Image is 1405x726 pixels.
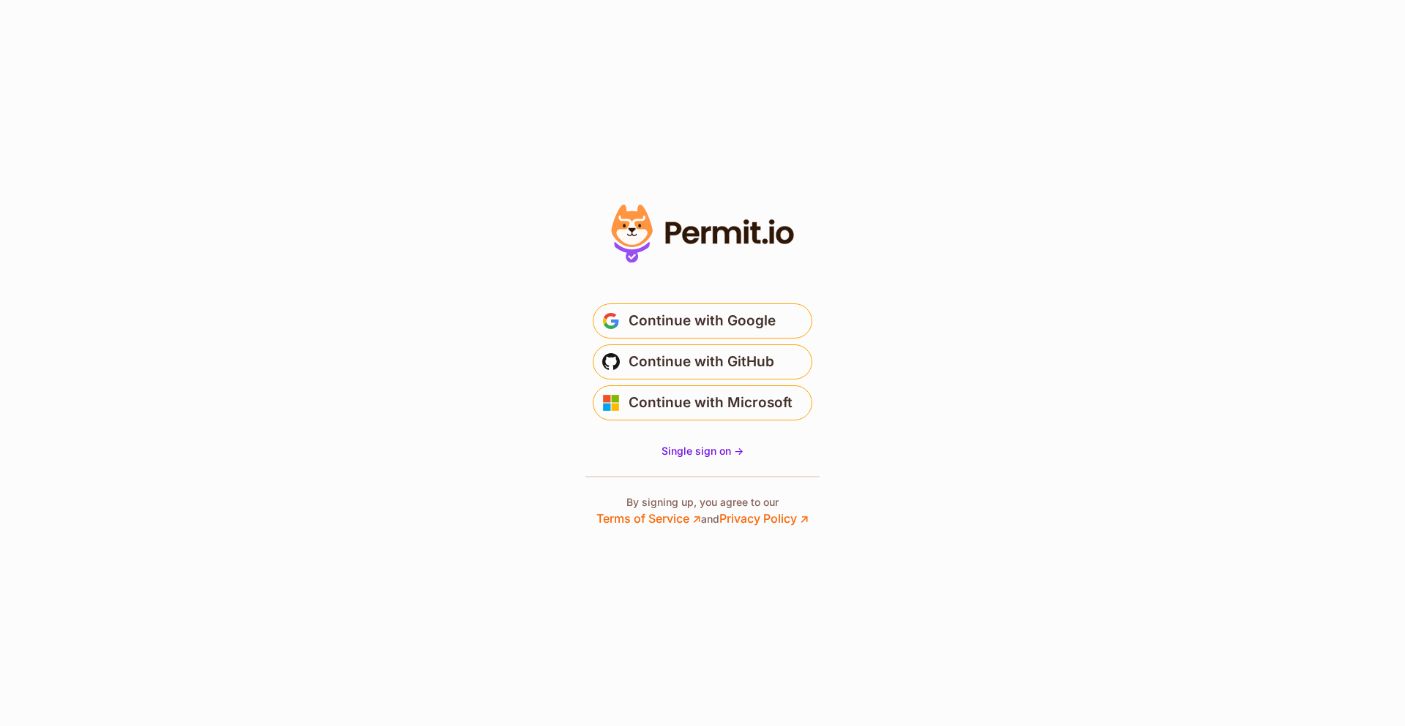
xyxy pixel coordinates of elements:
p: By signing up, you agree to our and [596,495,809,527]
span: Continue with Google [629,309,776,333]
span: Single sign on -> [662,445,743,457]
a: Terms of Service ↗ [596,511,701,526]
span: Continue with Microsoft [629,391,793,415]
a: Single sign on -> [662,444,743,458]
button: Continue with Microsoft [593,385,812,420]
button: Continue with Google [593,303,812,339]
span: Continue with GitHub [629,350,774,374]
a: Privacy Policy ↗ [719,511,809,526]
button: Continue with GitHub [593,344,812,379]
